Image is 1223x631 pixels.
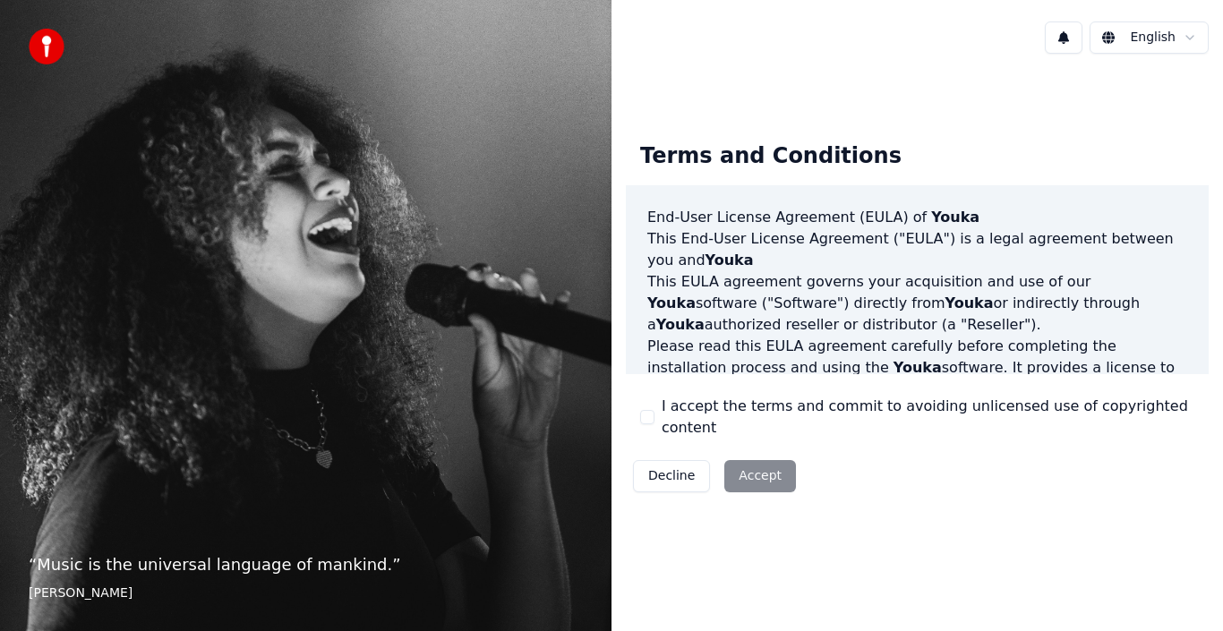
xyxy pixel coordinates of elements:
[706,252,754,269] span: Youka
[647,228,1187,271] p: This End-User License Agreement ("EULA") is a legal agreement between you and
[626,128,916,185] div: Terms and Conditions
[647,207,1187,228] h3: End-User License Agreement (EULA) of
[633,460,710,492] button: Decline
[647,294,696,311] span: Youka
[29,584,583,602] footer: [PERSON_NAME]
[931,209,979,226] span: Youka
[647,336,1187,422] p: Please read this EULA agreement carefully before completing the installation process and using th...
[945,294,994,311] span: Youka
[647,271,1187,336] p: This EULA agreement governs your acquisition and use of our software ("Software") directly from o...
[662,396,1194,439] label: I accept the terms and commit to avoiding unlicensed use of copyrighted content
[894,359,942,376] span: Youka
[656,316,705,333] span: Youka
[29,552,583,577] p: “ Music is the universal language of mankind. ”
[29,29,64,64] img: youka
